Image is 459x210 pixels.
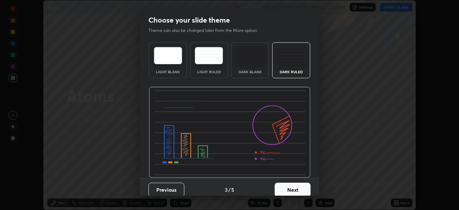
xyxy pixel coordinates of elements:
[236,70,264,74] div: Dark Blank
[225,186,228,193] h4: 3
[149,87,311,178] img: darkRuledThemeBanner.864f114c.svg
[148,27,265,34] p: Theme can also be changed later from the More option
[231,186,234,193] h4: 5
[277,47,305,64] img: darkRuledTheme.de295e13.svg
[275,183,311,197] button: Next
[277,70,306,74] div: Dark Ruled
[236,47,264,64] img: darkTheme.f0cc69e5.svg
[148,15,230,25] h2: Choose your slide theme
[195,70,223,74] div: Light Ruled
[148,183,184,197] button: Previous
[154,47,182,64] img: lightTheme.e5ed3b09.svg
[195,47,223,64] img: lightRuledTheme.5fabf969.svg
[153,70,182,74] div: Light Blank
[228,186,231,193] h4: /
